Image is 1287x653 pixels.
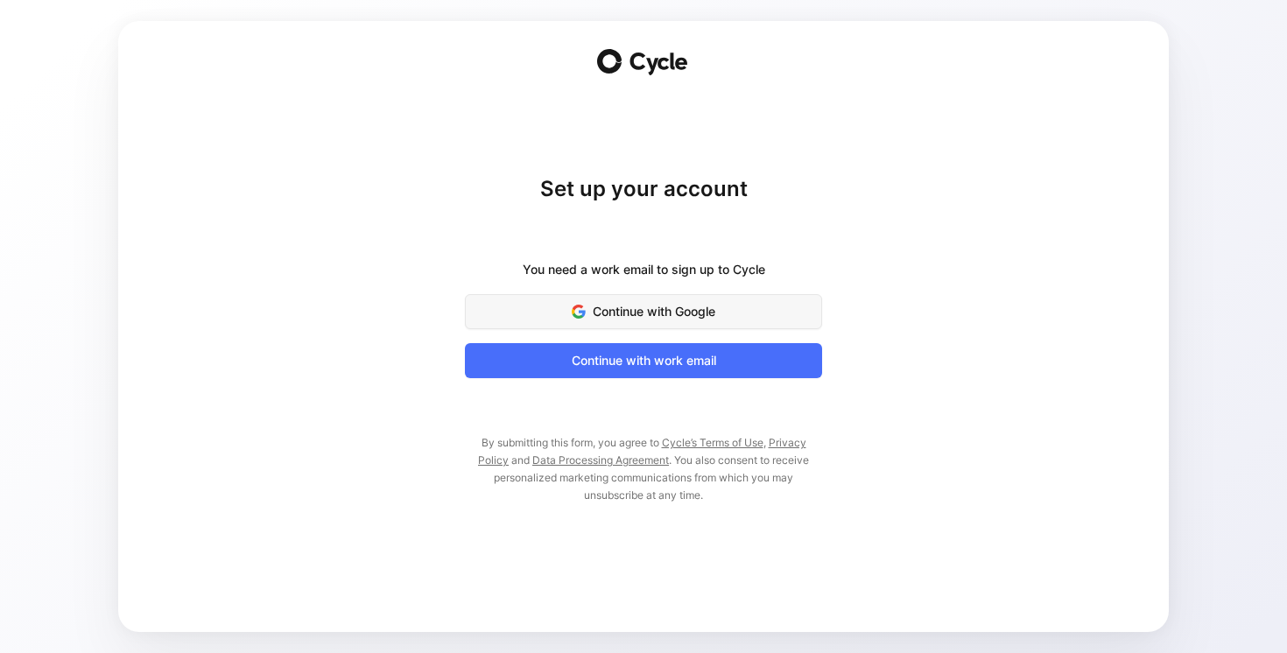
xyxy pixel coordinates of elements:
a: Data Processing Agreement [532,453,669,467]
span: Continue with work email [487,350,800,371]
h1: Set up your account [465,175,822,203]
button: Continue with Google [465,294,822,329]
span: Continue with Google [487,301,800,322]
div: You need a work email to sign up to Cycle [523,259,765,280]
button: Continue with work email [465,343,822,378]
a: Cycle’s Terms of Use [662,436,763,449]
p: By submitting this form, you agree to , and . You also consent to receive personalized marketing ... [465,434,822,504]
